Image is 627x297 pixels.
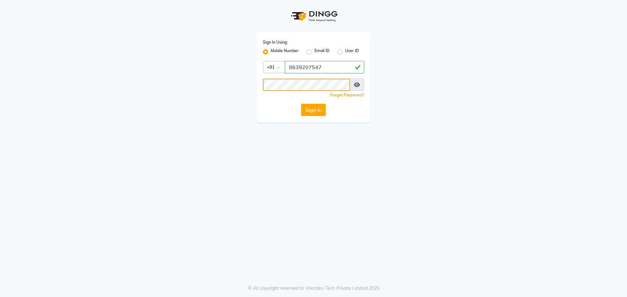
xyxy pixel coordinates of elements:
button: Sign In [301,104,326,116]
label: Email ID [314,48,330,56]
label: Sign In Using: [263,39,288,45]
label: User ID [345,48,359,56]
img: logo1.svg [287,7,340,26]
a: Forgot Password? [330,93,364,97]
label: Mobile Number [271,48,299,56]
input: Username [285,61,364,73]
input: Username [263,79,350,91]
